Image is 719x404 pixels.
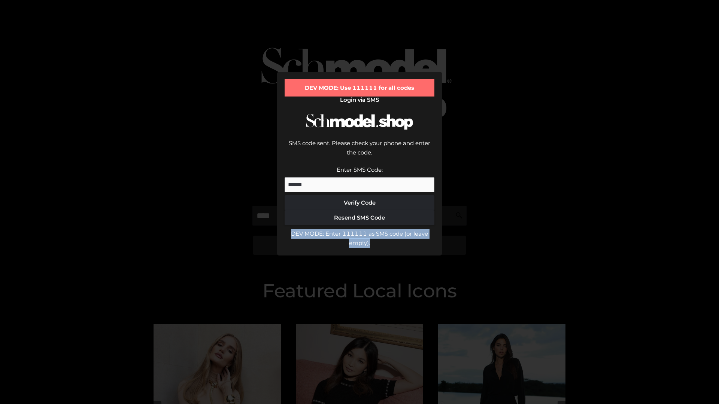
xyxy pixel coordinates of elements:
button: Resend SMS Code [285,210,434,225]
div: DEV MODE: Enter 111111 as SMS code (or leave empty). [285,229,434,248]
h2: Login via SMS [285,97,434,103]
button: Verify Code [285,195,434,210]
label: Enter SMS Code: [337,166,383,173]
div: SMS code sent. Please check your phone and enter the code. [285,138,434,165]
div: DEV MODE: Use 111111 for all codes [285,79,434,97]
img: Schmodel Logo [303,107,416,137]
